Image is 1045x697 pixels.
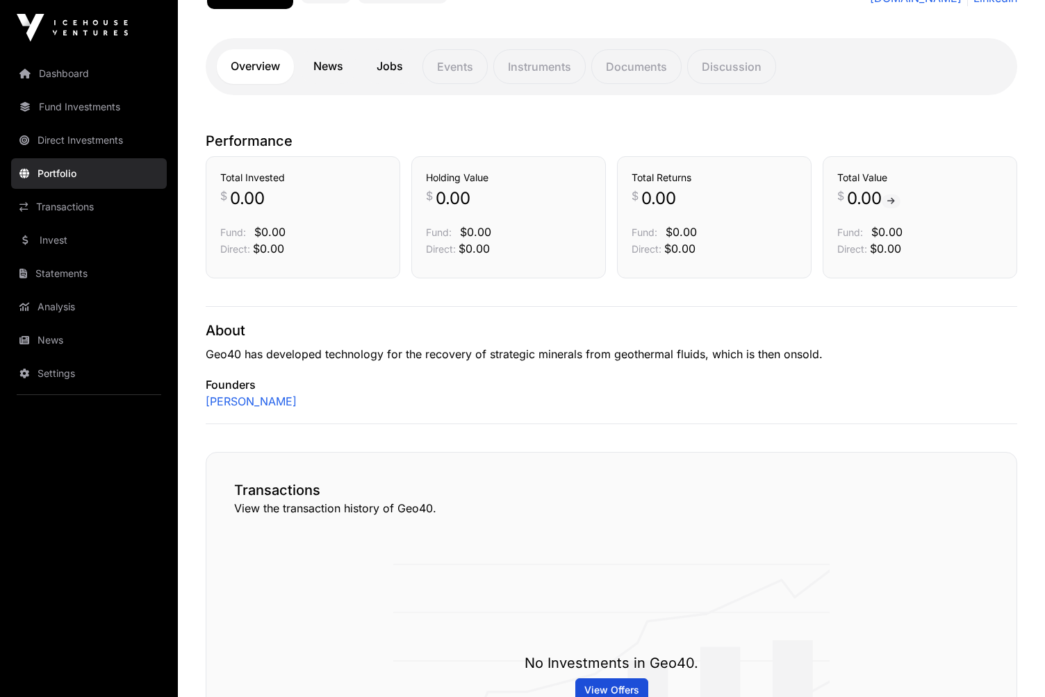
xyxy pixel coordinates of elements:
[11,92,167,122] a: Fund Investments
[641,187,676,210] span: 0.00
[11,192,167,222] a: Transactions
[426,171,591,185] h3: Holding Value
[837,226,863,238] span: Fund:
[206,346,1017,362] p: Geo40 has developed technology for the recovery of strategic minerals from geothermal fluids, whi...
[206,131,1017,151] p: Performance
[837,243,867,255] span: Direct:
[206,321,1017,340] p: About
[17,14,128,42] img: Icehouse Ventures Logo
[254,225,286,239] span: $0.00
[584,683,639,697] span: View Offers
[299,49,357,84] a: News
[870,242,901,255] span: $0.00
[11,325,167,355] a: News
[234,480,989,500] h2: Transactions
[11,158,167,189] a: Portfolio
[632,187,639,204] span: $
[666,225,697,239] span: $0.00
[220,187,227,204] span: $
[11,225,167,255] a: Invest
[591,49,682,84] p: Documents
[11,292,167,322] a: Analysis
[426,226,452,238] span: Fund:
[230,187,265,210] span: 0.00
[976,630,1045,697] iframe: Chat Widget
[460,225,491,239] span: $0.00
[217,49,1006,84] nav: Tabs
[847,187,900,210] span: 0.00
[632,171,797,185] h3: Total Returns
[525,653,698,673] h1: No Investments in Geo40.
[220,243,250,255] span: Direct:
[664,242,696,255] span: $0.00
[220,226,246,238] span: Fund:
[11,58,167,89] a: Dashboard
[837,187,844,204] span: $
[871,225,903,239] span: $0.00
[632,243,661,255] span: Direct:
[234,500,989,517] p: View the transaction history of Geo40.
[459,242,490,255] span: $0.00
[436,187,470,210] span: 0.00
[687,49,776,84] p: Discussion
[206,376,1017,393] p: Founders
[253,242,284,255] span: $0.00
[363,49,417,84] a: Jobs
[11,258,167,289] a: Statements
[217,49,294,84] a: Overview
[426,187,433,204] span: $
[11,125,167,156] a: Direct Investments
[493,49,586,84] p: Instruments
[426,243,456,255] span: Direct:
[837,171,1003,185] h3: Total Value
[11,358,167,389] a: Settings
[220,171,386,185] h3: Total Invested
[422,49,488,84] p: Events
[206,393,297,410] a: [PERSON_NAME]
[632,226,657,238] span: Fund:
